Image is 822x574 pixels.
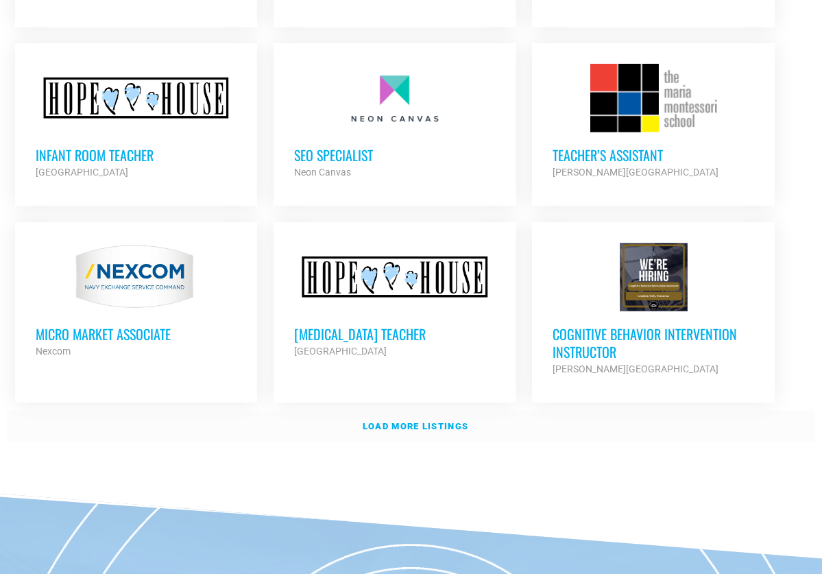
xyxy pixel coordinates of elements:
h3: Cognitive Behavior Intervention Instructor [553,325,754,361]
a: [MEDICAL_DATA] Teacher [GEOGRAPHIC_DATA] [274,222,516,380]
a: Teacher’s Assistant [PERSON_NAME][GEOGRAPHIC_DATA] [532,43,775,201]
a: Load more listings [7,411,815,442]
a: Infant Room Teacher [GEOGRAPHIC_DATA] [15,43,258,201]
h3: SEO Specialist [294,146,496,164]
a: Cognitive Behavior Intervention Instructor [PERSON_NAME][GEOGRAPHIC_DATA] [532,222,775,398]
strong: [GEOGRAPHIC_DATA] [36,167,128,178]
strong: Load more listings [363,421,468,431]
h3: Infant Room Teacher [36,146,237,164]
strong: Nexcom [36,346,71,357]
strong: [PERSON_NAME][GEOGRAPHIC_DATA] [553,363,718,374]
h3: Micro Market Associate [36,325,237,343]
strong: [PERSON_NAME][GEOGRAPHIC_DATA] [553,167,718,178]
strong: Neon Canvas [294,167,351,178]
h3: Teacher’s Assistant [553,146,754,164]
a: SEO Specialist Neon Canvas [274,43,516,201]
a: Micro Market Associate Nexcom [15,222,258,380]
strong: [GEOGRAPHIC_DATA] [294,346,387,357]
h3: [MEDICAL_DATA] Teacher [294,325,496,343]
